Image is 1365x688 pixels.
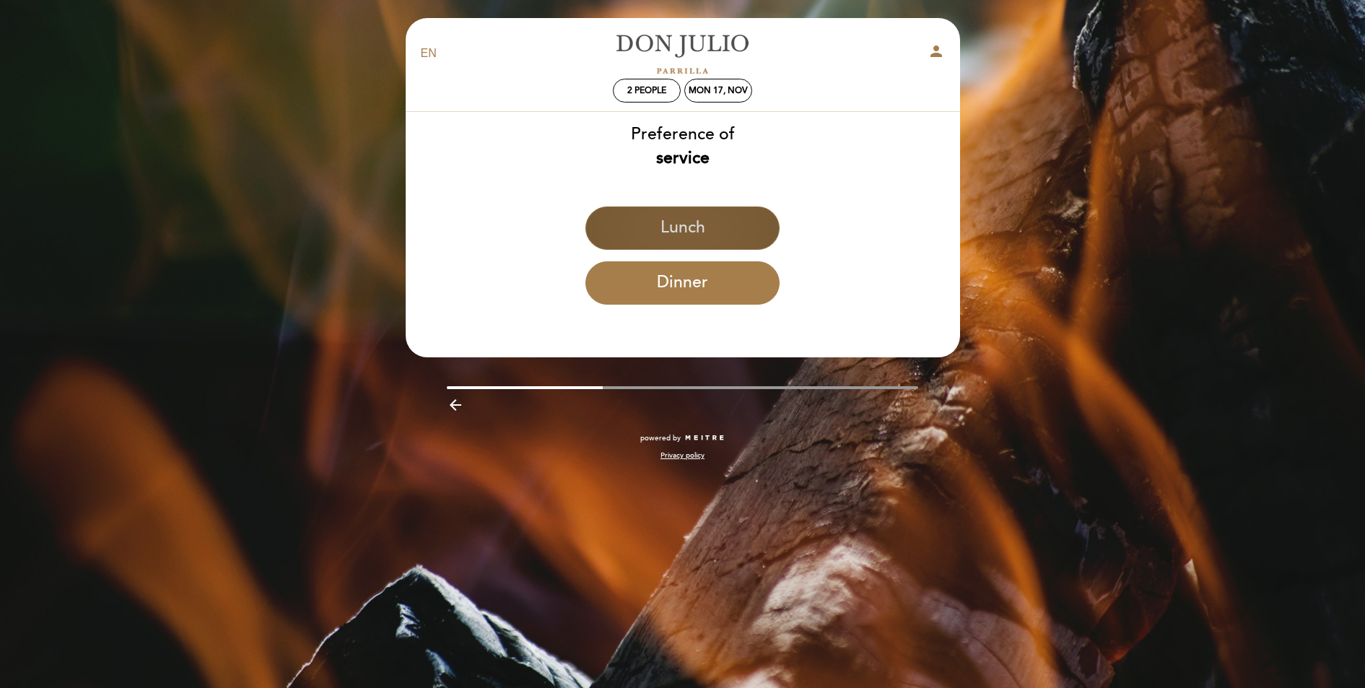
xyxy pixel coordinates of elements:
span: 2 people [627,85,666,96]
button: Dinner [585,261,780,305]
img: MEITRE [684,435,725,442]
button: Lunch [585,206,780,250]
a: Privacy policy [660,450,705,461]
a: powered by [640,433,725,443]
b: service [656,148,710,168]
span: powered by [640,433,681,443]
i: arrow_backward [447,396,464,414]
a: [PERSON_NAME] [593,34,773,74]
button: person [928,43,945,65]
div: Mon 17, Nov [689,85,748,96]
div: Preference of [405,123,961,170]
i: person [928,43,945,60]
